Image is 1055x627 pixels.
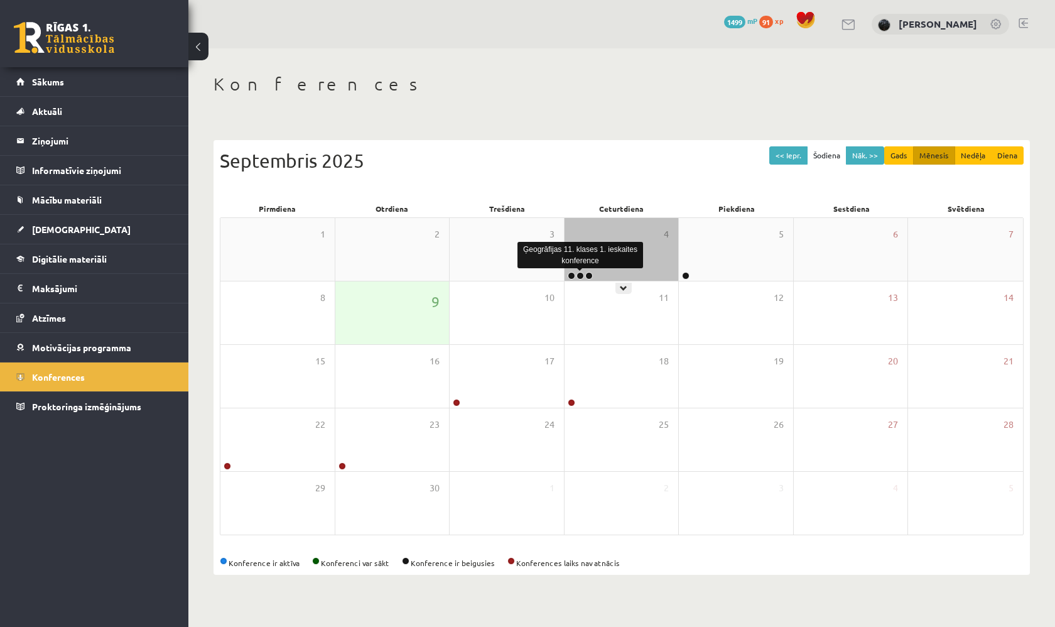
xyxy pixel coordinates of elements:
[220,146,1024,175] div: Septembris 2025
[884,146,914,165] button: Gads
[16,363,173,391] a: Konferences
[430,354,440,368] span: 16
[16,185,173,214] a: Mācību materiāli
[664,227,669,241] span: 4
[1004,291,1014,305] span: 14
[16,156,173,185] a: Informatīvie ziņojumi
[32,312,66,324] span: Atzīmes
[430,481,440,495] span: 30
[747,16,757,26] span: mP
[16,244,173,273] a: Digitālie materiāli
[544,291,555,305] span: 10
[888,418,898,432] span: 27
[955,146,992,165] button: Nedēļa
[320,227,325,241] span: 1
[16,67,173,96] a: Sākums
[774,291,784,305] span: 12
[435,227,440,241] span: 2
[32,253,107,264] span: Digitālie materiāli
[430,418,440,432] span: 23
[32,156,173,185] legend: Informatīvie ziņojumi
[724,16,757,26] a: 1499 mP
[517,242,643,268] div: Ģeogrāfijas 11. klases 1. ieskaites konference
[759,16,773,28] span: 91
[724,16,745,28] span: 1499
[16,126,173,155] a: Ziņojumi
[893,481,898,495] span: 4
[893,227,898,241] span: 6
[32,371,85,383] span: Konferences
[544,354,555,368] span: 17
[214,74,1030,95] h1: Konferences
[16,303,173,332] a: Atzīmes
[759,16,789,26] a: 91 xp
[32,126,173,155] legend: Ziņojumi
[878,19,890,31] img: Karolina Rogalika
[335,200,450,217] div: Otrdiena
[779,227,784,241] span: 5
[1004,418,1014,432] span: 28
[565,200,679,217] div: Ceturtdiena
[431,291,440,312] span: 9
[775,16,783,26] span: xp
[899,18,977,30] a: [PERSON_NAME]
[769,146,808,165] button: << Iepr.
[909,200,1024,217] div: Svētdiena
[320,291,325,305] span: 8
[1009,227,1014,241] span: 7
[32,194,102,205] span: Mācību materiāli
[16,274,173,303] a: Maksājumi
[774,354,784,368] span: 19
[549,481,555,495] span: 1
[807,146,847,165] button: Šodiena
[794,200,909,217] div: Sestdiena
[679,200,794,217] div: Piekdiena
[544,418,555,432] span: 24
[32,224,131,235] span: [DEMOGRAPHIC_DATA]
[664,481,669,495] span: 2
[32,76,64,87] span: Sākums
[659,291,669,305] span: 11
[913,146,955,165] button: Mēnesis
[315,418,325,432] span: 22
[16,215,173,244] a: [DEMOGRAPHIC_DATA]
[659,354,669,368] span: 18
[888,291,898,305] span: 13
[888,354,898,368] span: 20
[32,274,173,303] legend: Maksājumi
[32,342,131,353] span: Motivācijas programma
[32,106,62,117] span: Aktuāli
[16,333,173,362] a: Motivācijas programma
[315,354,325,368] span: 15
[549,227,555,241] span: 3
[16,97,173,126] a: Aktuāli
[16,392,173,421] a: Proktoringa izmēģinājums
[991,146,1024,165] button: Diena
[220,557,1024,569] div: Konference ir aktīva Konferenci var sākt Konference ir beigusies Konferences laiks nav atnācis
[450,200,565,217] div: Trešdiena
[1004,354,1014,368] span: 21
[846,146,884,165] button: Nāk. >>
[659,418,669,432] span: 25
[1009,481,1014,495] span: 5
[779,481,784,495] span: 3
[32,401,141,412] span: Proktoringa izmēģinājums
[220,200,335,217] div: Pirmdiena
[774,418,784,432] span: 26
[14,22,114,53] a: Rīgas 1. Tālmācības vidusskola
[315,481,325,495] span: 29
